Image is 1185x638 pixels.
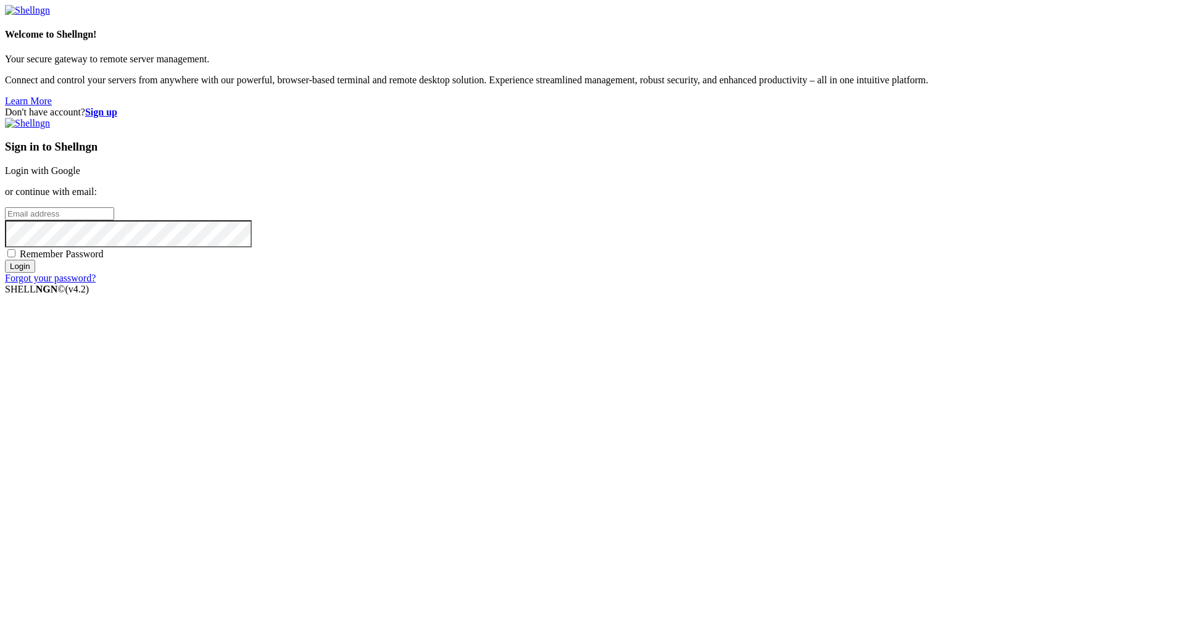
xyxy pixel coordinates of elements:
input: Login [5,260,35,273]
a: Learn More [5,96,52,106]
span: Remember Password [20,249,104,259]
h3: Sign in to Shellngn [5,140,1180,154]
a: Login with Google [5,165,80,176]
p: Connect and control your servers from anywhere with our powerful, browser-based terminal and remo... [5,75,1180,86]
a: Forgot your password? [5,273,96,283]
p: or continue with email: [5,186,1180,197]
input: Remember Password [7,249,15,257]
span: 4.2.0 [65,284,89,294]
div: Don't have account? [5,107,1180,118]
span: SHELL © [5,284,89,294]
img: Shellngn [5,118,50,129]
input: Email address [5,207,114,220]
p: Your secure gateway to remote server management. [5,54,1180,65]
a: Sign up [85,107,117,117]
img: Shellngn [5,5,50,16]
b: NGN [36,284,58,294]
h4: Welcome to Shellngn! [5,29,1180,40]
